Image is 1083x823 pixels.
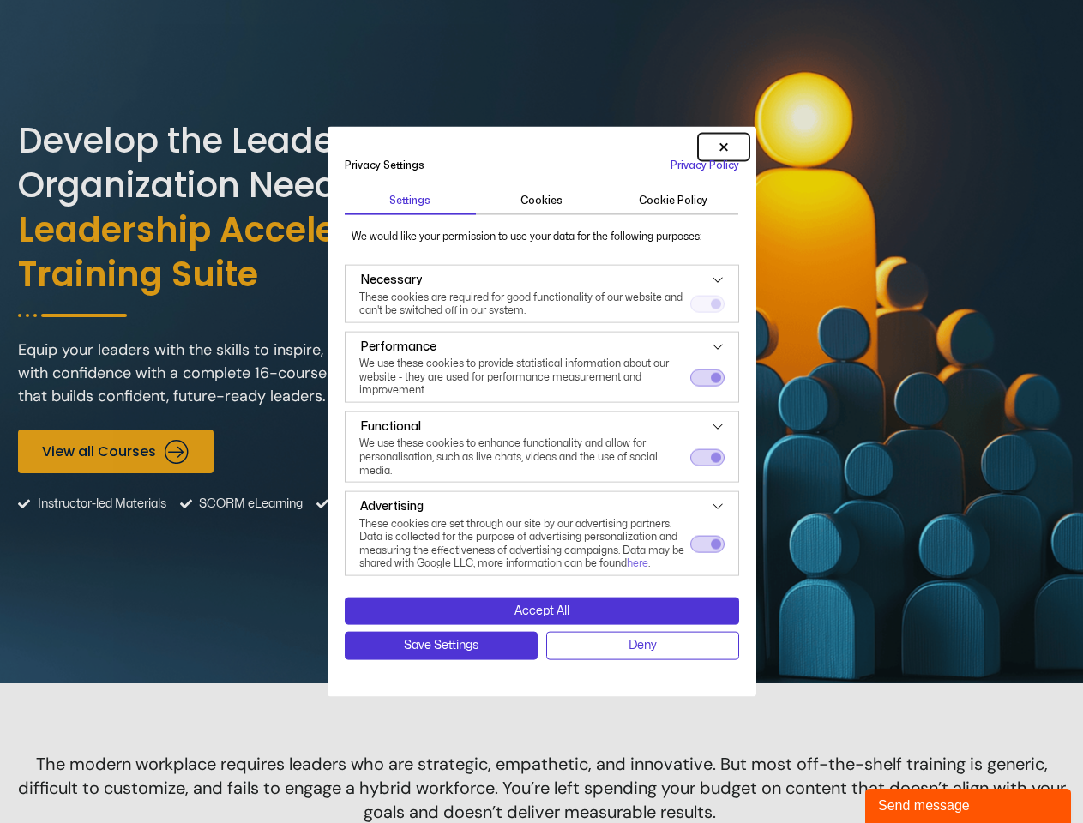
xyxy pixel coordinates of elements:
button: Settings [345,188,476,215]
button: Save cookie settings [345,632,538,659]
div: Cookie banner [328,127,756,697]
h3: Performance [360,337,436,356]
p: We use these cookies to provide statistical information about our website - they are used for per... [359,357,690,398]
button: Advertising [359,496,424,517]
button: Necessary [359,270,423,291]
h3: Functional [360,418,421,436]
button: Close [698,134,749,161]
a: Privacy Policy. External link. Opens in a new tab or window. [671,160,739,171]
a: here [627,558,648,568]
h3: Advertising [360,497,424,516]
button: Advertising [690,535,725,552]
button: See more about: Advertising [711,496,725,517]
button: Necessary [690,296,725,313]
span: Accept All [514,602,569,621]
p: Data is collected for the purpose of advertising personalization and measuring the effectiveness ... [359,531,690,571]
h3: Necessary [360,271,422,290]
button: Performance [359,336,437,357]
button: See more about: Functional [711,417,725,437]
button: Accept all cookies [345,598,739,625]
span: Deny [629,636,657,655]
div: We would like your permission to use your data for the following purposes: [345,229,739,244]
button: Functional [690,448,725,466]
button: See more about: Necessary [711,270,725,291]
h2: Privacy Settings [345,157,529,174]
button: Deny all cookies [546,632,739,659]
button: Cookie Policy [607,188,738,215]
p: These cookies are required for good functionality of our website and can't be switched off in our... [359,291,690,317]
button: Performance [690,369,725,386]
button: See more about: Performance [711,336,725,357]
button: Cookies [476,188,607,215]
button: Functional [359,417,422,437]
p: These cookies are set through our site by our advertising partners. [359,517,690,531]
iframe: chat widget [865,785,1074,823]
p: We use these cookies to enhance functionality and allow for personalisation, such as live chats, ... [359,437,690,478]
span: Save Settings [404,636,478,655]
